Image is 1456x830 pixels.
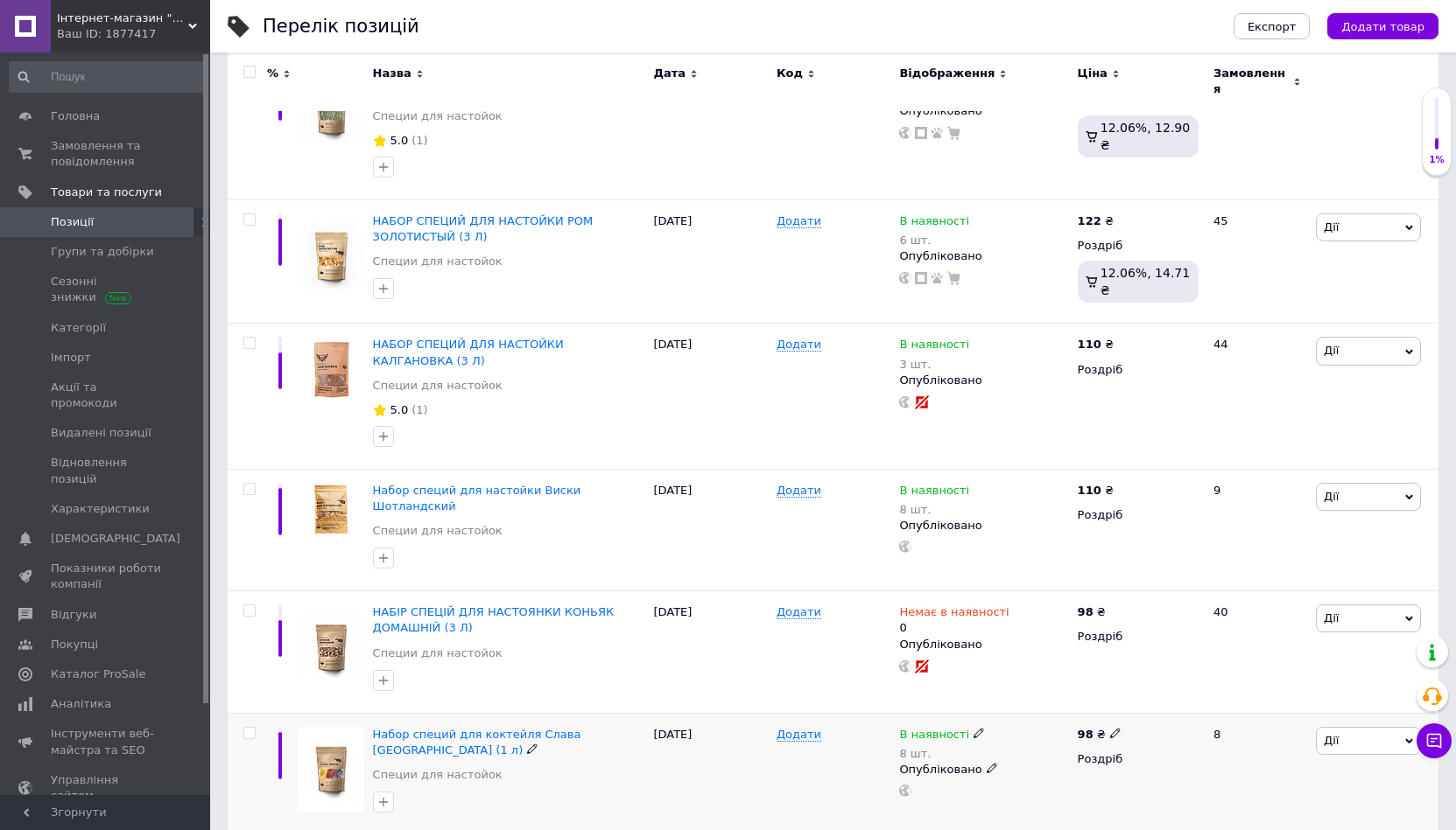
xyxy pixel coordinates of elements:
button: Додати товар [1327,13,1438,39]
span: Немає в наявності [899,605,1009,624]
span: Замовлення та повідомлення [51,138,162,170]
div: Роздріб [1078,751,1199,767]
div: Опубліковано [899,637,1068,652]
span: Дії [1324,734,1339,747]
div: ₴ [1078,727,1122,743]
a: Специи для настойок [373,523,503,539]
a: НАБОР СПЕЦИЙ ДЛЯ НАСТОЙКИ КАЛГАНОВКА (3 Л) [373,338,564,366]
span: Відгуки [51,607,96,623]
span: Товари та послуги [51,185,162,200]
img: Набор специй для коктейля Слава Украине (1 л) [298,727,364,812]
div: 8 шт. [899,503,969,516]
span: Експорт [1248,20,1297,33]
span: Додати [777,214,821,228]
span: Відновлення позицій [51,455,162,486]
div: Роздріб [1078,629,1199,645]
span: В наявності [899,214,969,233]
div: Опубліковано [899,518,1068,534]
div: 1% [1423,154,1451,166]
div: Роздріб [1078,362,1199,378]
span: 5.0 [390,403,409,416]
button: Експорт [1234,13,1311,39]
span: Показники роботи компанії [51,561,162,592]
a: Специи для настойок [373,767,503,783]
b: 98 [1078,728,1094,741]
span: Головна [51,108,100,124]
div: 8 шт. [899,747,985,760]
div: [DATE] [649,54,771,199]
span: Додати [777,728,821,742]
span: 5.0 [390,134,409,147]
img: Набор специй для настойки Виски Шотландский [298,483,364,535]
span: Інструменти веб-майстра та SEO [51,726,162,757]
div: ₴ [1078,483,1114,499]
span: Управління сайтом [51,772,162,804]
span: [DEMOGRAPHIC_DATA] [51,531,180,547]
div: ₴ [1078,337,1114,352]
div: Перелік позицій [263,17,419,36]
b: 110 [1078,338,1101,351]
span: Назва [373,66,411,81]
span: Дії [1324,344,1339,357]
div: ₴ [1078,213,1114,229]
div: 27 [1203,54,1312,199]
span: 12.06%, 12.90 ₴ [1101,121,1190,152]
div: 3 шт. [899,358,969,371]
span: Додати [777,338,821,352]
span: % [267,66,278,81]
span: 12.06%, 14.71 ₴ [1101,266,1190,297]
img: НАБІР СПЕЦІЙ ДЛЯ НАСТОЯНКИ КОНЬЯК ДОМАШНІЙ (3 Л) [298,604,364,690]
span: Видалені позиції [51,425,151,441]
div: Опубліковано [899,248,1068,264]
a: Набор специй для коктейля Слава [GEOGRAPHIC_DATA] (1 л) [373,728,581,757]
span: В наявності [899,338,969,356]
span: Інтернет-магазин "Пряний світ" [57,10,188,26]
span: В наявності [899,484,969,502]
span: Дії [1324,611,1339,624]
div: 9 [1203,469,1312,591]
a: НАБІР СПЕЦІЙ ДЛЯ НАСТОЯНКИ КОНЬЯК ДОМАШНІЙ (3 Л) [373,605,615,634]
span: Додати [777,484,821,498]
div: Опубліковано [899,762,1068,778]
a: Специи для настойок [373,254,503,269]
div: [DATE] [649,199,771,324]
img: НАБОР СПЕЦИЙ ДЛЯ НАСТОЙКИ КАЛГАНОВКА (3 Л) [298,337,364,403]
div: Роздріб [1078,238,1199,254]
span: Категорії [51,320,106,336]
span: Покупці [51,637,98,652]
span: Відображення [899,66,995,81]
a: НАБОР СПЕЦИЙ ДЛЯ НАСТОЙКИ РОМ ЗОЛОТИСТЫЙ (3 Л) [373,214,594,243]
span: (1) [411,403,427,416]
div: [DATE] [649,469,771,591]
div: 0 [899,604,1009,636]
div: Роздріб [1078,507,1199,523]
span: Аналітика [51,696,111,712]
span: (1) [411,134,427,147]
span: Набор специй для настойки Виски Шотландский [373,484,581,513]
div: 6 шт. [899,234,969,247]
img: НАБОР СПЕЦИЙ ДЛЯ НАСТОЙКИ РОМ ЗОЛОТИСТЫЙ (3 Л) [298,213,364,299]
div: ₴ [1078,604,1106,620]
div: Опубліковано [899,373,1068,388]
div: 40 [1203,591,1312,714]
span: Ціна [1078,66,1108,81]
span: Код [777,66,803,81]
a: Специи для настойок [373,108,503,124]
span: Характеристики [51,501,150,517]
div: 45 [1203,199,1312,324]
span: Позиції [51,214,94,230]
button: Чат з покупцем [1417,723,1452,758]
span: В наявності [899,728,969,746]
span: Додати [777,605,821,619]
span: Дії [1324,220,1339,234]
span: Акції та промокоди [51,380,162,411]
div: 44 [1203,324,1312,469]
b: 110 [1078,484,1101,497]
a: Специи для настойок [373,645,503,661]
div: [DATE] [649,591,771,714]
div: [DATE] [649,324,771,469]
